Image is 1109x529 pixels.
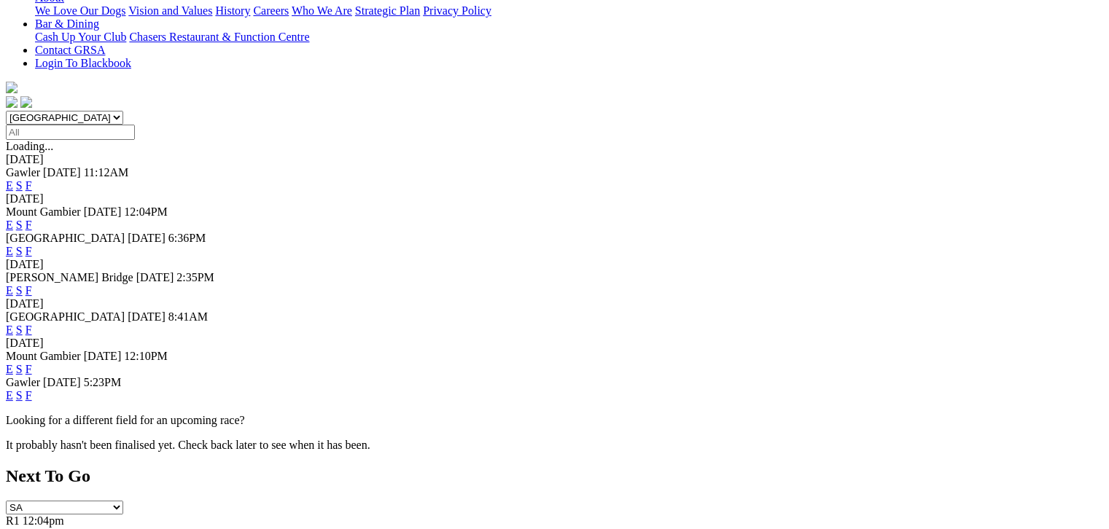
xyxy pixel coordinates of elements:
a: Vision and Values [128,4,212,17]
span: 12:10PM [124,350,168,362]
a: E [6,389,13,401]
a: E [6,219,13,231]
span: Gawler [6,166,40,179]
a: S [16,389,23,401]
span: Loading... [6,140,53,152]
span: [DATE] [84,205,122,218]
a: Who We Are [292,4,352,17]
a: S [16,324,23,336]
p: Looking for a different field for an upcoming race? [6,414,1103,427]
span: [GEOGRAPHIC_DATA] [6,232,125,244]
a: F [26,219,32,231]
span: [DATE] [136,271,174,283]
div: [DATE] [6,258,1103,271]
a: E [6,284,13,297]
span: 12:04PM [124,205,168,218]
h2: Next To Go [6,466,1103,486]
div: [DATE] [6,297,1103,310]
a: Chasers Restaurant & Function Centre [129,31,309,43]
div: [DATE] [6,192,1103,205]
a: S [16,284,23,297]
a: S [16,219,23,231]
a: F [26,324,32,336]
a: S [16,179,23,192]
div: Bar & Dining [35,31,1103,44]
span: Mount Gambier [6,205,81,218]
span: [GEOGRAPHIC_DATA] [6,310,125,323]
a: Strategic Plan [355,4,420,17]
a: S [16,363,23,375]
span: 12:04pm [23,514,64,527]
a: Privacy Policy [423,4,491,17]
span: [PERSON_NAME] Bridge [6,271,133,283]
span: [DATE] [128,232,166,244]
a: History [215,4,250,17]
span: [DATE] [84,350,122,362]
a: E [6,363,13,375]
input: Select date [6,125,135,140]
span: 5:23PM [84,376,122,388]
a: E [6,245,13,257]
span: 11:12AM [84,166,129,179]
a: F [26,245,32,257]
span: Gawler [6,376,40,388]
span: [DATE] [43,166,81,179]
span: 2:35PM [176,271,214,283]
a: Bar & Dining [35,17,99,30]
a: We Love Our Dogs [35,4,125,17]
span: [DATE] [128,310,166,323]
div: About [35,4,1103,17]
a: F [26,363,32,375]
div: [DATE] [6,337,1103,350]
a: F [26,389,32,401]
a: Contact GRSA [35,44,105,56]
a: F [26,179,32,192]
a: E [6,179,13,192]
a: E [6,324,13,336]
span: Mount Gambier [6,350,81,362]
partial: It probably hasn't been finalised yet. Check back later to see when it has been. [6,439,370,451]
a: Careers [253,4,289,17]
img: twitter.svg [20,96,32,108]
span: 6:36PM [168,232,206,244]
div: [DATE] [6,153,1103,166]
a: Login To Blackbook [35,57,131,69]
a: F [26,284,32,297]
span: R1 [6,514,20,527]
a: S [16,245,23,257]
img: facebook.svg [6,96,17,108]
span: 8:41AM [168,310,208,323]
span: [DATE] [43,376,81,388]
a: Cash Up Your Club [35,31,126,43]
img: logo-grsa-white.png [6,82,17,93]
